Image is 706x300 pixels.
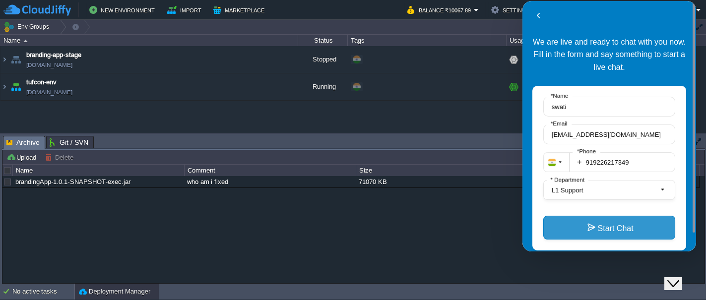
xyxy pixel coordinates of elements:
div: Tags [348,35,506,46]
button: Marketplace [213,4,267,16]
button: Balance ₹10067.89 [407,4,474,16]
button: Deployment Manager [79,287,150,297]
a: [DOMAIN_NAME] [26,60,72,70]
button: Settings [491,4,533,16]
div: Comment [185,165,356,176]
span: Git / SVN [50,136,88,148]
img: AMDAwAAAACH5BAEAAAAALAAAAAABAAEAAAICRAEAOw== [9,73,23,100]
a: tufcon-env [26,77,57,87]
div: who am i fixed [185,176,355,187]
button: Delete [45,153,76,162]
img: AMDAwAAAACH5BAEAAAAALAAAAAABAAEAAAICRAEAOw== [23,40,28,42]
button: Env Groups [3,20,53,34]
div: Status [299,35,347,46]
button: New Environment [89,4,158,16]
img: AMDAwAAAACH5BAEAAAAALAAAAAABAAEAAAICRAEAOw== [0,73,8,100]
div: No active tasks [12,284,74,300]
div: Name [1,35,298,46]
button: Import [167,4,204,16]
a: branding-app-stage [26,50,81,60]
button: Upload [6,153,39,162]
div: Size [357,165,527,176]
div: 71070 KB [356,176,527,187]
span: Archive [6,136,40,149]
img: CloudJiffy [3,4,71,16]
a: brandingApp-1.0.1-SNAPSHOT-exec.jar [15,178,130,185]
div: Usage [507,35,612,46]
img: AMDAwAAAACH5BAEAAAAALAAAAAABAAEAAAICRAEAOw== [0,46,8,73]
iframe: chat widget [664,260,696,290]
div: Name [13,165,184,176]
img: AMDAwAAAACH5BAEAAAAALAAAAAABAAEAAAICRAEAOw== [9,46,23,73]
iframe: chat widget [522,1,696,251]
div: Running [298,73,348,100]
div: Stopped [298,46,348,73]
a: [DOMAIN_NAME] [26,87,72,97]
